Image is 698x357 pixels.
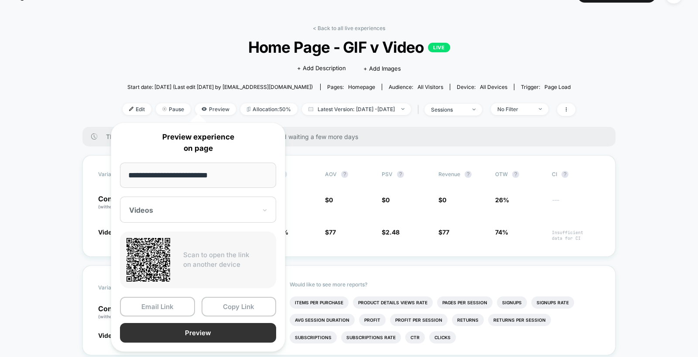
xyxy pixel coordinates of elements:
span: $ [325,196,333,204]
span: 26% [495,196,509,204]
span: Page Load [544,84,571,90]
span: all devices [480,84,507,90]
button: Email Link [120,297,195,316]
span: Edit [123,103,151,115]
img: edit [129,107,133,111]
span: $ [382,228,400,236]
span: $ [438,196,446,204]
span: 2.48 [386,228,400,236]
span: 0 [442,196,446,204]
div: Pages: [327,84,375,90]
li: Subscriptions Rate [341,331,401,343]
img: end [472,109,476,110]
span: + Add Description [297,64,346,73]
span: Allocation: 50% [240,103,298,115]
span: OTW [495,171,543,178]
span: Variation [98,171,146,178]
li: Returns Per Session [488,314,551,326]
span: 77 [442,228,449,236]
span: Start date: [DATE] (Last edit [DATE] by [EMAIL_ADDRESS][DOMAIN_NAME]) [127,84,313,90]
span: AOV [325,171,337,177]
p: Preview experience on page [120,132,276,154]
span: CI [552,171,600,178]
span: Videos [98,332,119,339]
img: rebalance [247,107,250,112]
img: end [401,108,404,110]
button: ? [341,171,348,178]
span: 77 [329,228,336,236]
button: ? [512,171,519,178]
span: Pause [156,103,191,115]
span: (without changes) [98,314,137,319]
img: end [162,107,167,111]
p: Control [98,305,153,320]
button: ? [465,171,472,178]
img: end [539,108,542,110]
p: Would like to see more reports? [290,281,600,288]
span: Variation [98,281,146,294]
li: Signups Rate [531,296,574,309]
li: Ctr [405,331,425,343]
img: calendar [308,107,313,111]
div: No Filter [497,106,532,112]
div: Audience: [389,84,443,90]
div: sessions [431,106,466,113]
span: Insufficient data for CI [552,230,600,241]
li: Profit [359,314,386,326]
button: Preview [120,323,276,343]
li: Product Details Views Rate [353,296,433,309]
span: Home Page - GIF v Video [145,38,553,56]
span: 0 [386,196,390,204]
span: There are still no statistically significant results. We recommend waiting a few more days [106,133,598,140]
span: homepage [348,84,375,90]
li: Returns [452,314,484,326]
button: ? [397,171,404,178]
p: Scan to open the link on another device [183,250,270,270]
span: + Add Images [363,65,401,72]
span: Device: [450,84,514,90]
span: (without changes) [98,204,137,209]
span: 74% [495,228,508,236]
li: Items Per Purchase [290,296,349,309]
li: Subscriptions [290,331,337,343]
span: Revenue [438,171,460,177]
span: 0 [329,196,333,204]
span: Preview [195,103,236,115]
button: ? [561,171,568,178]
span: Latest Version: [DATE] - [DATE] [302,103,411,115]
li: Clicks [429,331,456,343]
span: $ [382,196,390,204]
span: $ [438,228,449,236]
li: Signups [497,296,527,309]
li: Pages Per Session [437,296,493,309]
span: PSV [382,171,393,177]
p: LIVE [428,43,450,52]
span: | [415,103,424,116]
li: Profit Per Session [390,314,448,326]
span: --- [552,197,600,210]
span: $ [325,228,336,236]
span: All Visitors [417,84,443,90]
button: Copy Link [202,297,277,316]
li: Avg Session Duration [290,314,355,326]
a: < Back to all live experiences [313,25,385,31]
span: Videos [98,228,119,236]
p: Control [98,195,146,210]
div: Trigger: [521,84,571,90]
